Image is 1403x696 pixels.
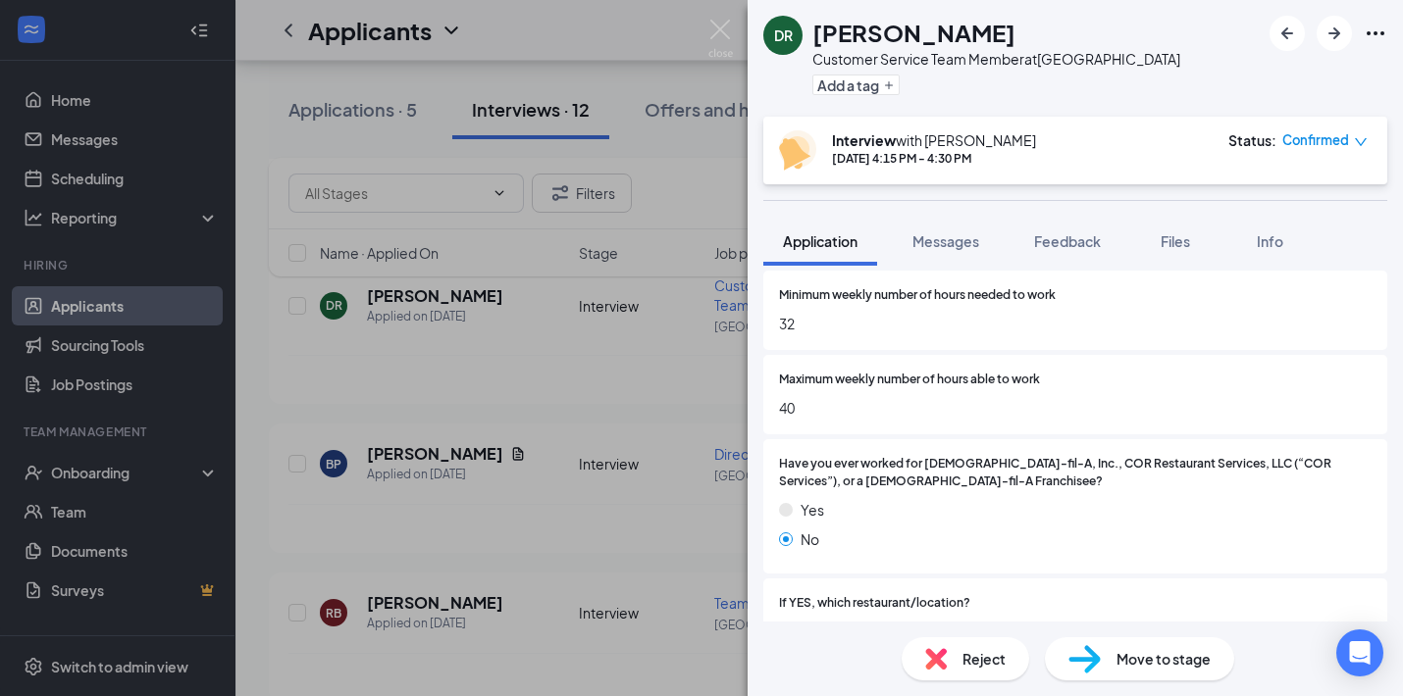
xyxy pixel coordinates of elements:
span: Application [783,232,857,250]
span: Yes [801,499,824,521]
span: Confirmed [1282,130,1349,150]
span: Minimum weekly number of hours needed to work [779,286,1056,305]
span: Move to stage [1117,648,1211,670]
span: Feedback [1034,232,1101,250]
svg: Plus [883,79,895,91]
span: 32 [779,313,1372,334]
span: Files [1161,232,1190,250]
svg: Ellipses [1364,22,1387,45]
svg: ArrowRight [1323,22,1346,45]
div: with [PERSON_NAME] [832,130,1036,150]
span: Maximum weekly number of hours able to work [779,371,1040,389]
span: Reject [962,648,1006,670]
button: ArrowRight [1317,16,1352,51]
button: ArrowLeftNew [1270,16,1305,51]
span: 40 [779,397,1372,419]
div: DR [774,25,793,45]
b: Interview [832,131,896,149]
span: If YES, which restaurant/location? [779,594,970,613]
div: Customer Service Team Member at [GEOGRAPHIC_DATA] [812,49,1180,69]
span: down [1354,135,1368,149]
span: Info [1257,232,1283,250]
div: Open Intercom Messenger [1336,629,1383,676]
span: No [801,528,819,550]
h1: [PERSON_NAME] [812,16,1015,49]
span: Have you ever worked for [DEMOGRAPHIC_DATA]-fil-A, Inc., COR Restaurant Services, LLC (“COR Servi... [779,455,1372,492]
svg: ArrowLeftNew [1275,22,1299,45]
div: Status : [1228,130,1276,150]
div: [DATE] 4:15 PM - 4:30 PM [832,150,1036,167]
span: Messages [912,232,979,250]
button: PlusAdd a tag [812,75,900,95]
